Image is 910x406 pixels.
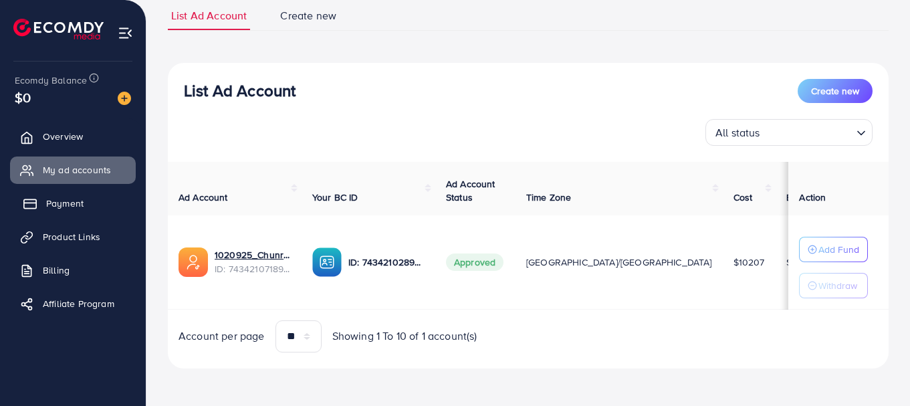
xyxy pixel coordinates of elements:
[446,253,503,271] span: Approved
[733,256,765,269] span: $10207
[10,290,136,317] a: Affiliate Program
[312,247,342,277] img: ic-ba-acc.ded83a64.svg
[799,273,868,298] button: Withdraw
[10,157,136,183] a: My ad accounts
[280,8,336,23] span: Create new
[348,254,425,270] p: ID: 7434210289551425553
[43,130,83,143] span: Overview
[118,25,133,41] img: menu
[10,257,136,284] a: Billing
[811,84,859,98] span: Create new
[798,79,873,103] button: Create new
[446,177,495,204] span: Ad Account Status
[10,223,136,250] a: Product Links
[43,264,70,277] span: Billing
[853,346,900,396] iframe: Chat
[818,278,857,294] p: Withdraw
[10,190,136,217] a: Payment
[818,241,859,258] p: Add Fund
[13,19,104,39] img: logo
[179,191,228,204] span: Ad Account
[184,81,296,100] h3: List Ad Account
[179,328,265,344] span: Account per page
[215,262,291,276] span: ID: 7434210718938939408
[733,191,753,204] span: Cost
[332,328,477,344] span: Showing 1 To 10 of 1 account(s)
[799,237,868,262] button: Add Fund
[764,120,851,142] input: Search for option
[15,88,31,107] span: $0
[312,191,358,204] span: Your BC ID
[526,191,571,204] span: Time Zone
[215,248,291,276] div: <span class='underline'>1020925_Chunri_1730912076857</span></br>7434210718938939408
[179,247,208,277] img: ic-ads-acc.e4c84228.svg
[43,297,114,310] span: Affiliate Program
[713,123,763,142] span: All status
[15,74,87,87] span: Ecomdy Balance
[705,119,873,146] div: Search for option
[118,92,131,105] img: image
[46,197,84,210] span: Payment
[43,163,111,177] span: My ad accounts
[43,230,100,243] span: Product Links
[171,8,247,23] span: List Ad Account
[10,123,136,150] a: Overview
[215,248,291,262] a: 1020925_Chunri_1730912076857
[526,256,712,269] span: [GEOGRAPHIC_DATA]/[GEOGRAPHIC_DATA]
[799,191,826,204] span: Action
